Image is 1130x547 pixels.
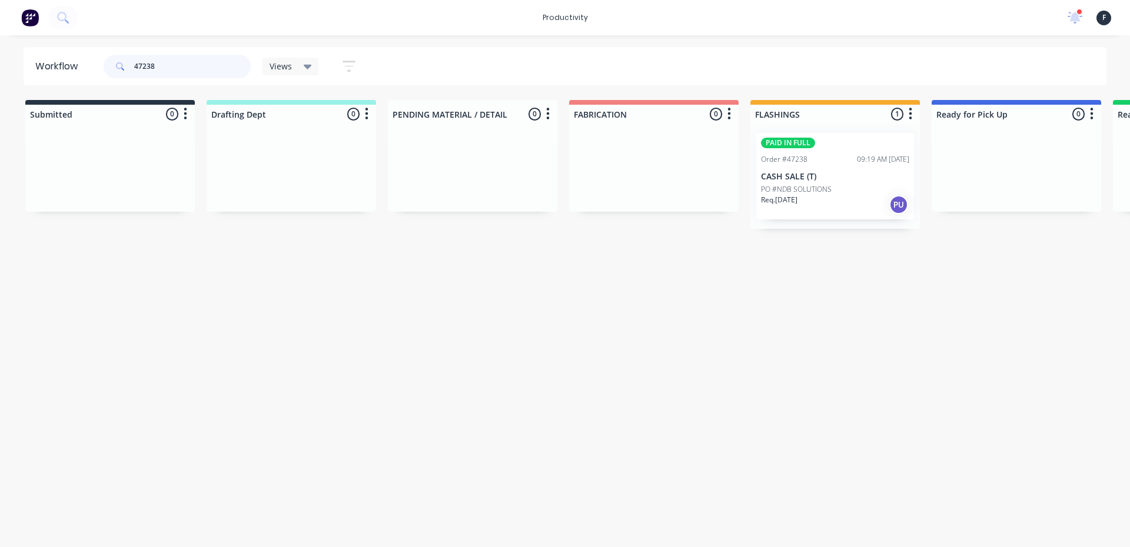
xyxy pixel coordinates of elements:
div: Workflow [35,59,84,74]
p: PO #NDB SOLUTIONS [761,184,832,195]
div: productivity [537,9,594,26]
p: Req. [DATE] [761,195,797,205]
div: Order #47238 [761,154,807,165]
p: CASH SALE (T) [761,172,909,182]
div: 09:19 AM [DATE] [857,154,909,165]
div: PAID IN FULLOrder #4723809:19 AM [DATE]CASH SALE (T)PO #NDB SOLUTIONSReq.[DATE]PU [756,133,914,219]
span: Views [270,60,292,72]
img: Factory [21,9,39,26]
span: F [1102,12,1106,23]
div: PAID IN FULL [761,138,815,148]
input: Search for orders... [134,55,251,78]
div: PU [889,195,908,214]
